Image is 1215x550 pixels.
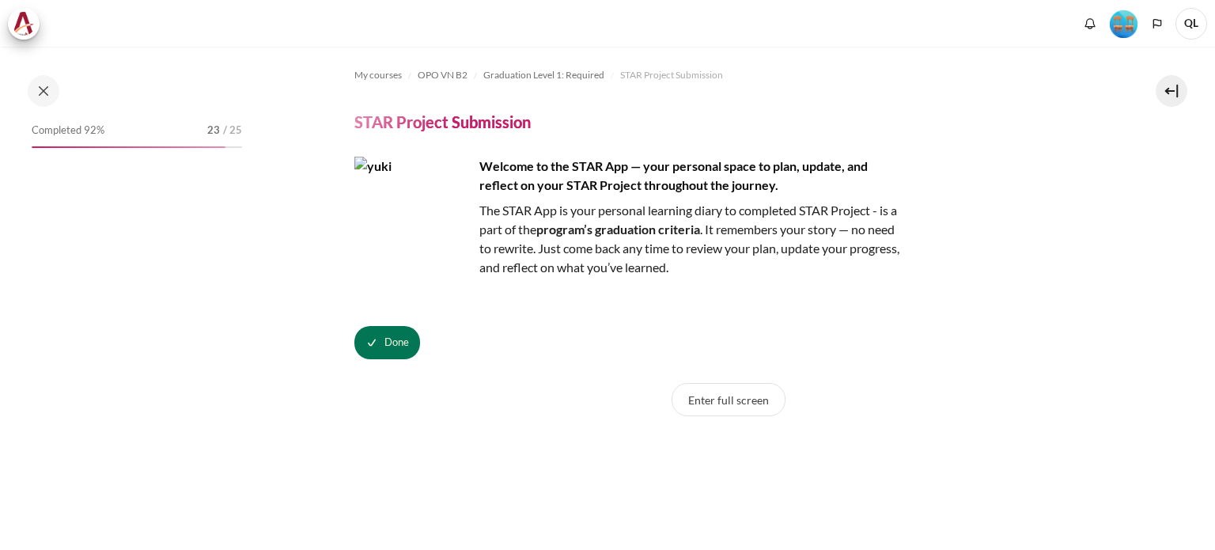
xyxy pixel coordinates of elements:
span: OPO VN B2 [418,68,467,82]
span: Completed 92% [32,123,104,138]
button: STAR Project Submission is marked by api seac as done. Press to undo. [354,326,420,359]
img: Architeck [13,12,35,36]
a: Graduation Level 1: Required [483,66,604,85]
a: Architeck Architeck [8,8,47,40]
button: Languages [1145,12,1169,36]
button: Enter full screen [672,383,785,416]
img: Level #4 [1110,10,1137,38]
div: Level #4 [1110,9,1137,38]
nav: Navigation bar [354,63,1103,88]
a: STAR Project Submission [620,66,723,85]
span: QL [1175,8,1207,40]
a: My courses [354,66,402,85]
p: The STAR App is your personal learning diary to completed STAR Project - is a part of the . It re... [354,201,908,277]
span: Done [384,335,409,351]
div: 92% [32,146,225,148]
h4: Welcome to the STAR App — your personal space to plan, update, and reflect on your STAR Project t... [354,157,908,195]
span: STAR Project Submission [620,68,723,82]
img: yuki [354,157,473,275]
a: OPO VN B2 [418,66,467,85]
strong: program’s graduation criteria [536,222,700,237]
h4: STAR Project Submission [354,112,531,132]
a: User menu [1175,8,1207,40]
span: Graduation Level 1: Required [483,68,604,82]
a: Level #4 [1103,9,1144,38]
div: Show notification window with no new notifications [1078,12,1102,36]
span: 23 [207,123,220,138]
span: My courses [354,68,402,82]
span: / 25 [223,123,242,138]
